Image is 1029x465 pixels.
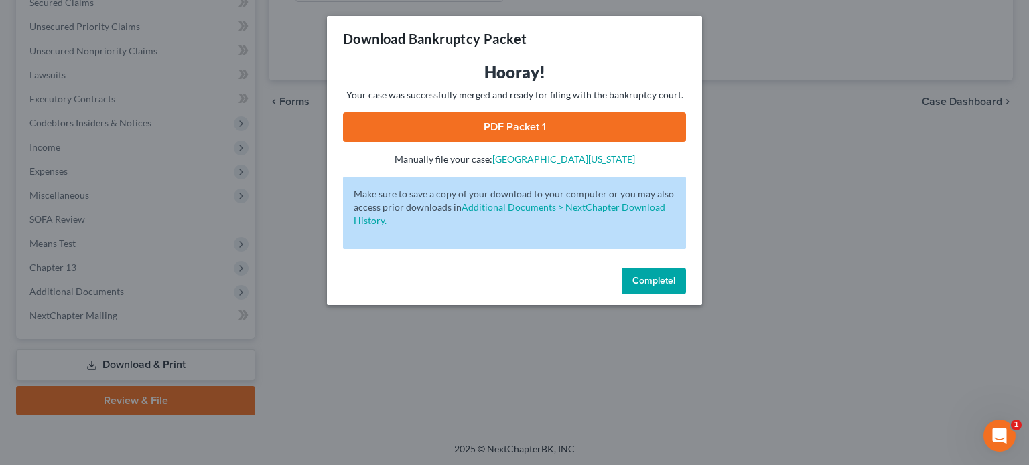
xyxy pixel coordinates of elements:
[354,201,665,226] a: Additional Documents > NextChapter Download History.
[343,29,527,48] h3: Download Bankruptcy Packet
[343,88,686,102] p: Your case was successfully merged and ready for filing with the bankruptcy court.
[983,420,1016,452] iframe: Intercom live chat
[492,153,635,165] a: [GEOGRAPHIC_DATA][US_STATE]
[632,275,675,286] span: Complete!
[343,153,686,166] p: Manually file your case:
[343,62,686,83] h3: Hooray!
[354,187,675,227] p: Make sure to save a copy of your download to your computer or you may also access prior downloads in
[1011,420,1022,430] span: 1
[622,268,686,294] button: Complete!
[343,112,686,142] a: PDF Packet 1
